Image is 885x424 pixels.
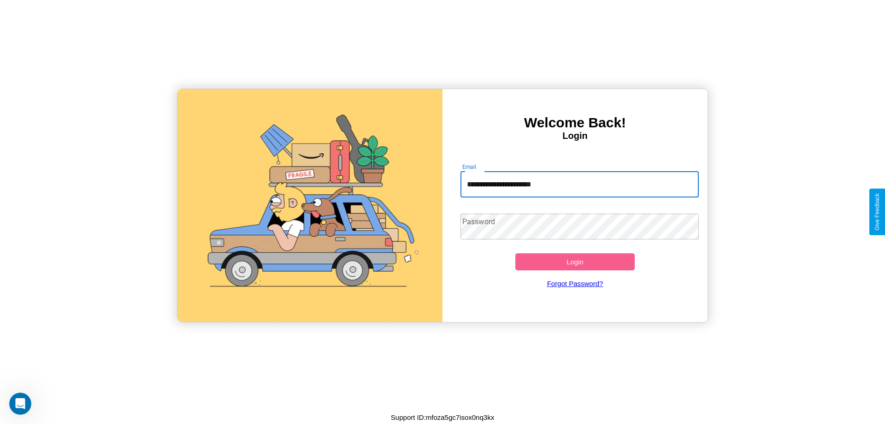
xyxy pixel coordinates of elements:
[442,131,708,141] h4: Login
[515,253,635,270] button: Login
[874,193,880,231] div: Give Feedback
[391,411,494,424] p: Support ID: mfoza5gc7isox0nq3kx
[9,393,31,415] iframe: Intercom live chat
[177,89,442,322] img: gif
[456,270,695,297] a: Forgot Password?
[442,115,708,131] h3: Welcome Back!
[462,163,477,171] label: Email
